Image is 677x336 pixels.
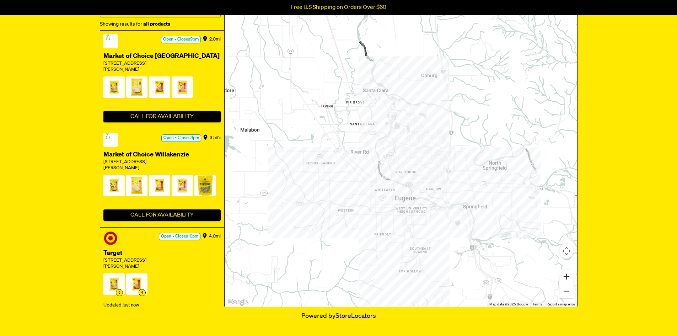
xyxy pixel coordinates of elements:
[210,133,221,143] div: 3.5 mi
[559,270,574,284] button: Zoom in
[209,34,221,45] div: 2.0 mi
[103,209,221,221] button: Call For Availability
[103,67,221,73] div: [PERSON_NAME]
[559,284,574,298] button: Zoom out
[547,302,575,306] a: Report a map error
[103,52,221,61] div: Market of Choice [GEOGRAPHIC_DATA]
[489,302,528,306] span: Map data ©2025 Google
[103,249,221,258] div: Target
[103,299,221,311] div: Updated just now
[103,165,221,171] div: [PERSON_NAME]
[532,302,542,306] a: Terms (opens in new tab)
[103,111,221,122] button: Call For Availability
[103,61,221,67] div: [STREET_ADDRESS]
[103,264,221,270] div: [PERSON_NAME]
[226,298,250,307] a: Open this area in Google Maps (opens a new window)
[143,22,170,27] strong: all products
[103,150,221,159] div: Market of Choice Willakenzie
[103,159,221,165] div: [STREET_ADDRESS]
[161,134,201,142] div: Open • Closes 9pm
[291,4,386,11] p: Free U.S Shipping on Orders Over $60
[103,258,221,264] div: [STREET_ADDRESS]
[100,20,221,28] div: Showing results for
[161,36,201,43] div: Open • Closes 9pm
[559,244,574,258] button: Map camera controls
[100,307,577,320] div: Powered by
[209,231,221,242] div: 4.0 mi
[159,233,200,240] div: Open • Closes 10pm
[335,313,376,319] a: StoreLocators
